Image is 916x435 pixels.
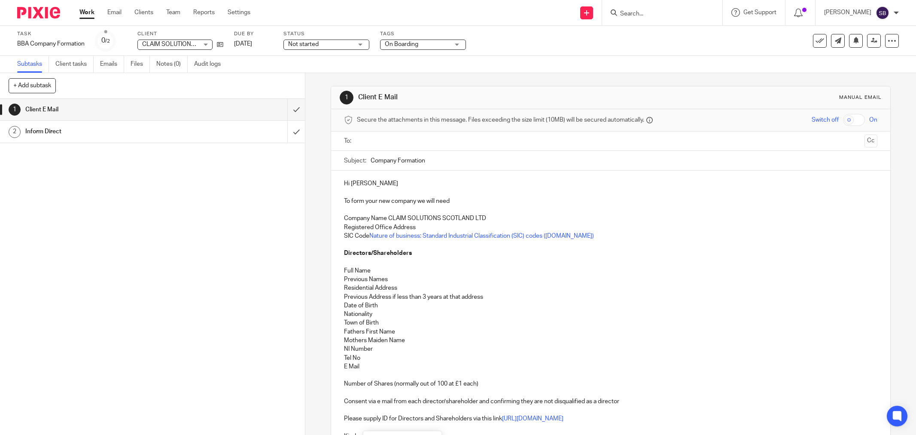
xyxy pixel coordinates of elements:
[344,397,877,406] p: Consent via e mail from each director/shareholder and confirming they are not disqualified as a d...
[17,7,60,18] img: Pixie
[100,56,124,73] a: Emails
[131,56,150,73] a: Files
[166,8,180,17] a: Team
[357,116,644,124] span: Secure the attachments in this message. Files exceeding the size limit (10MB) will be secured aut...
[17,40,85,48] div: BBA Company Formation
[9,126,21,138] div: 2
[344,354,877,362] p: Tel No
[234,41,252,47] span: [DATE]
[156,56,188,73] a: Notes (0)
[344,414,877,423] p: Please supply ID for Directors and Shareholders via this link
[228,8,250,17] a: Settings
[107,8,122,17] a: Email
[344,214,877,223] p: Company Name CLAIM SOLUTIONS SCOTLAND LTD
[839,94,882,101] div: Manual email
[344,284,877,292] p: Residential Address
[25,103,195,116] h1: Client E Mail
[344,380,877,388] p: Number of Shares (normally out of 100 at £1 each)
[340,91,353,104] div: 1
[344,319,877,327] p: Town of Birth
[344,275,877,284] p: Previous Names
[502,416,563,422] a: [URL][DOMAIN_NAME]
[79,8,94,17] a: Work
[194,56,227,73] a: Audit logs
[344,197,877,205] p: To form your new company we will need
[344,301,877,310] p: Date of Birth
[344,232,877,240] p: SIC Code
[344,345,877,353] p: NI Number
[344,267,877,275] p: Full Name
[344,362,877,371] p: E Mail
[344,250,412,256] strong: Directors/Shareholders
[344,156,366,165] label: Subject:
[869,116,877,124] span: On
[385,41,418,47] span: On Boarding
[17,56,49,73] a: Subtasks
[288,41,319,47] span: Not started
[344,328,877,336] p: Fathers First Name
[369,233,594,239] a: Nature of business: Standard Industrial Classification (SIC) codes ([DOMAIN_NAME])
[380,31,466,37] label: Tags
[344,137,353,145] label: To:
[234,31,273,37] label: Due by
[743,9,776,15] span: Get Support
[137,31,223,37] label: Client
[619,10,697,18] input: Search
[358,93,629,102] h1: Client E Mail
[25,125,195,138] h1: Inform Direct
[134,8,153,17] a: Clients
[864,135,877,147] button: Cc
[9,104,21,116] div: 1
[344,293,877,301] p: Previous Address if less than 3 years at that address
[101,36,110,46] div: 0
[283,31,369,37] label: Status
[105,39,110,43] small: /2
[344,223,877,232] p: Registered Office Address
[812,116,839,124] span: Switch off
[344,179,877,188] p: Hi [PERSON_NAME]
[344,336,877,345] p: Mothers Maiden Name
[9,78,56,93] button: + Add subtask
[55,56,94,73] a: Client tasks
[876,6,889,20] img: svg%3E
[344,310,877,319] p: Nationality
[824,8,871,17] p: [PERSON_NAME]
[193,8,215,17] a: Reports
[142,41,240,47] span: CLAIM SOLUTIONS SCOTLAND LTD
[17,31,85,37] label: Task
